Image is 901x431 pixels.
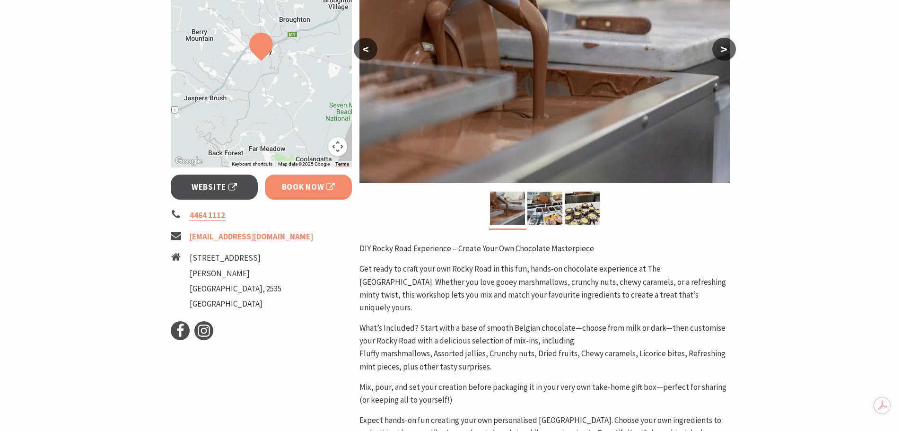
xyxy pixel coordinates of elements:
a: [EMAIL_ADDRESS][DOMAIN_NAME] [190,231,313,242]
img: Chocolate Education. The Treat Factory. [527,192,562,225]
li: [GEOGRAPHIC_DATA], 2535 [190,282,281,295]
button: > [712,38,736,61]
button: Map camera controls [328,137,347,156]
span: Book Now [282,181,335,194]
li: [PERSON_NAME] [190,267,281,280]
img: Rocky Road Workshop The Treat Factory [565,192,600,225]
a: Terms (opens in new tab) [335,161,349,167]
p: DIY Rocky Road Experience – Create Your Own Chocolate Masterpiece [359,242,730,255]
img: Chocolate Production. The Treat Factory [490,192,525,225]
span: Website [192,181,237,194]
span: Map data ©2025 Google [278,161,330,167]
button: < [354,38,377,61]
li: [GEOGRAPHIC_DATA] [190,298,281,310]
img: Google [173,155,204,167]
a: Open this area in Google Maps (opens a new window) [173,155,204,167]
a: Book Now [265,175,352,200]
p: What’s Included? Start with a base of smooth Belgian chocolate—choose from milk or dark—then cust... [359,322,730,373]
a: Website [171,175,258,200]
li: [STREET_ADDRESS] [190,252,281,264]
p: Mix, pour, and set your creation before packaging it in your very own take-home gift box—perfect ... [359,381,730,406]
a: 4464 1112 [190,210,225,221]
button: Keyboard shortcuts [232,161,272,167]
p: Get ready to craft your own Rocky Road in this fun, hands-on chocolate experience at The [GEOGRAP... [359,263,730,314]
